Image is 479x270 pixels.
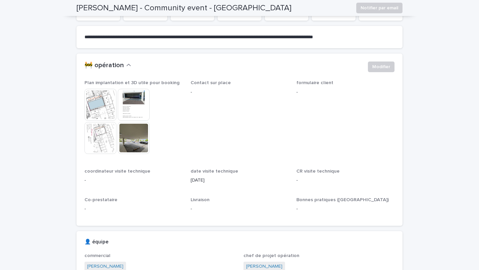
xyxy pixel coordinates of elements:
p: - [296,177,395,184]
span: commercial [84,253,110,258]
span: coordinateur visite technique [84,169,150,174]
h2: 🚧 opération [84,62,124,69]
p: - [296,89,395,96]
p: - [191,205,289,212]
p: - [84,177,183,184]
span: Modifier [372,64,390,70]
span: chef de projet opération [243,253,299,258]
p: [DATE] [191,177,289,184]
span: Bonnes pratiques ([GEOGRAPHIC_DATA]) [296,198,389,202]
span: CR visite technique [296,169,340,174]
span: Co-prestataire [84,198,117,202]
button: Notifier par email [356,3,402,13]
button: Modifier [368,62,395,72]
span: Contact sur place [191,80,231,85]
span: Livraison [191,198,210,202]
span: Notifier par email [361,5,398,11]
h2: [PERSON_NAME] - Community event - [GEOGRAPHIC_DATA] [77,3,291,13]
p: - [84,205,183,212]
button: 🚧 opération [84,62,131,69]
span: Plan implantation et 3D utile pour booking [84,80,180,85]
a: [PERSON_NAME] [246,263,282,270]
p: - [296,205,395,212]
span: formulaire client [296,80,333,85]
span: date visite technique [191,169,238,174]
a: [PERSON_NAME] [87,263,123,270]
h2: 👤 équipe [84,239,108,245]
p: - [191,89,289,96]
